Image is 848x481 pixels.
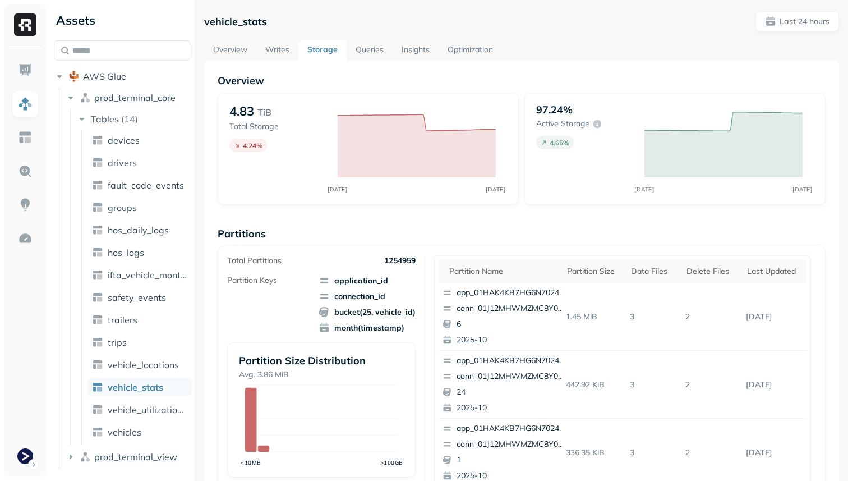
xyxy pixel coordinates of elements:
[229,103,254,119] p: 4.83
[741,307,806,327] p: Oct 6, 2025
[755,11,839,31] button: Last 24 hours
[457,387,565,398] p: 24
[457,319,565,330] p: 6
[319,322,416,333] span: month(timestamp)
[87,288,192,306] a: safety_events
[347,40,393,61] a: Queries
[94,92,176,103] span: prod_terminal_core
[457,303,565,314] p: conn_01J12MHWMZMC8Y007T9J0K9JAC
[108,292,166,303] span: safety_events
[239,354,404,367] p: Partition Size Distribution
[319,291,416,302] span: connection_id
[87,176,192,194] a: fault_code_events
[92,359,103,370] img: table
[18,198,33,212] img: Insights
[14,13,36,36] img: Ryft
[780,16,829,27] p: Last 24 hours
[457,455,565,466] p: 1
[121,113,138,125] p: ( 14 )
[625,375,681,395] p: 3
[87,401,192,419] a: vehicle_utilization_day
[243,141,262,150] p: 4.24 %
[92,427,103,438] img: table
[457,402,565,414] p: 2025-10
[108,427,141,438] span: vehicles
[108,382,163,393] span: vehicle_stats
[87,154,192,172] a: drivers
[536,103,573,116] p: 97.24%
[92,157,103,168] img: table
[635,186,655,193] tspan: [DATE]
[92,314,103,326] img: table
[18,63,33,77] img: Dashboard
[457,371,565,382] p: conn_01J12MHWMZMC8Y007T9J0K9JAC
[449,266,556,277] div: Partition name
[92,247,103,258] img: table
[92,337,103,348] img: table
[486,186,506,193] tspan: [DATE]
[108,180,184,191] span: fault_code_events
[227,255,282,266] p: Total Partitions
[108,314,137,326] span: trailers
[256,40,298,61] a: Writes
[54,11,190,29] div: Assets
[218,74,826,87] p: Overview
[681,307,741,327] p: 2
[87,244,192,262] a: hos_logs
[561,375,626,395] p: 442.92 KiB
[218,227,826,240] p: Partitions
[380,459,403,466] tspan: >100GB
[550,139,569,147] p: 4.65 %
[108,247,144,258] span: hos_logs
[92,135,103,146] img: table
[438,283,570,350] button: app_01HAK4KB7HG6N7024210G3S8D5conn_01J12MHWMZMC8Y007T9J0K9JAC62025-10
[94,451,177,462] span: prod_terminal_view
[68,71,80,82] img: root
[625,307,681,327] p: 3
[18,231,33,246] img: Optimization
[91,113,119,125] span: Tables
[87,199,192,217] a: groups
[681,375,741,395] p: 2
[92,382,103,393] img: table
[108,225,169,236] span: hos_daily_logs
[18,130,33,145] img: Asset Explorer
[393,40,439,61] a: Insights
[80,92,91,103] img: namespace
[741,443,806,462] p: Oct 6, 2025
[536,118,589,129] p: Active storage
[457,287,565,299] p: app_01HAK4KB7HG6N7024210G3S8D5
[65,448,191,466] button: prod_terminal_view
[561,443,626,462] p: 336.35 KiB
[793,186,813,193] tspan: [DATE]
[65,89,191,107] button: prod_terminal_core
[87,131,192,149] a: devices
[87,356,192,374] a: vehicle_locations
[204,15,267,28] p: vehicle_stats
[457,335,565,346] p: 2025-10
[239,369,404,380] p: Avg. 3.86 MiB
[229,121,326,132] p: Total Storage
[108,359,179,370] span: vehicle_locations
[457,423,565,434] p: app_01HAK4KB7HG6N7024210G3S8D5
[686,266,736,277] div: Delete Files
[108,404,187,415] span: vehicle_utilization_day
[76,110,191,128] button: Tables(14)
[328,186,348,193] tspan: [DATE]
[92,269,103,281] img: table
[18,164,33,178] img: Query Explorer
[108,202,137,213] span: groups
[17,448,33,464] img: Terminal
[92,225,103,236] img: table
[439,40,502,61] a: Optimization
[108,337,127,348] span: trips
[83,71,126,82] span: AWS Glue
[54,67,190,85] button: AWS Glue
[319,275,416,286] span: application_id
[631,266,675,277] div: Data Files
[298,40,347,61] a: Storage
[87,311,192,329] a: trailers
[87,333,192,351] a: trips
[741,375,806,395] p: Oct 6, 2025
[108,135,140,146] span: devices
